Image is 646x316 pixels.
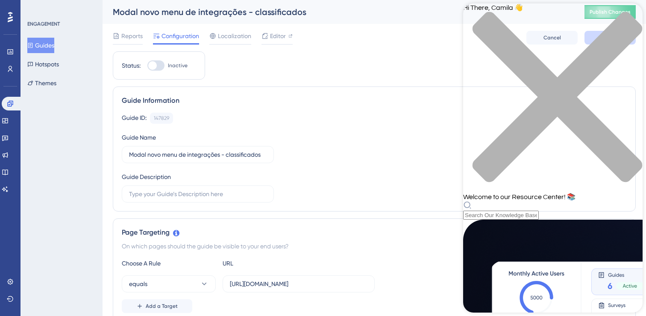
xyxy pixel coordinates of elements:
[121,31,143,41] span: Reports
[122,227,627,238] div: Page Targeting
[122,60,141,71] div: Status:
[122,95,627,106] div: Guide Information
[113,6,563,18] div: Modal novo menu de integrações - classificados
[129,150,267,159] input: Type your Guide’s Name here
[129,189,267,199] input: Type your Guide’s Description here
[122,113,147,124] div: Guide ID:
[59,4,62,11] div: 6
[270,31,286,41] span: Editor
[154,115,169,122] div: 147829
[20,2,53,12] span: Need Help?
[3,5,18,21] img: launcher-image-alternative-text
[122,172,171,182] div: Guide Description
[122,241,627,251] div: On which pages should the guide be visible to your end users?
[27,21,60,27] div: ENGAGEMENT
[27,75,56,91] button: Themes
[27,38,54,53] button: Guides
[27,57,59,72] button: Hotspots
[161,31,199,41] span: Configuration
[223,258,317,268] div: URL
[122,258,216,268] div: Choose A Rule
[146,303,178,310] span: Add a Target
[122,275,216,292] button: equals
[168,62,188,69] span: Inactive
[218,31,251,41] span: Localization
[230,279,367,289] input: yourwebsite.com/path
[122,299,192,313] button: Add a Target
[122,132,156,143] div: Guide Name
[129,279,147,289] span: equals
